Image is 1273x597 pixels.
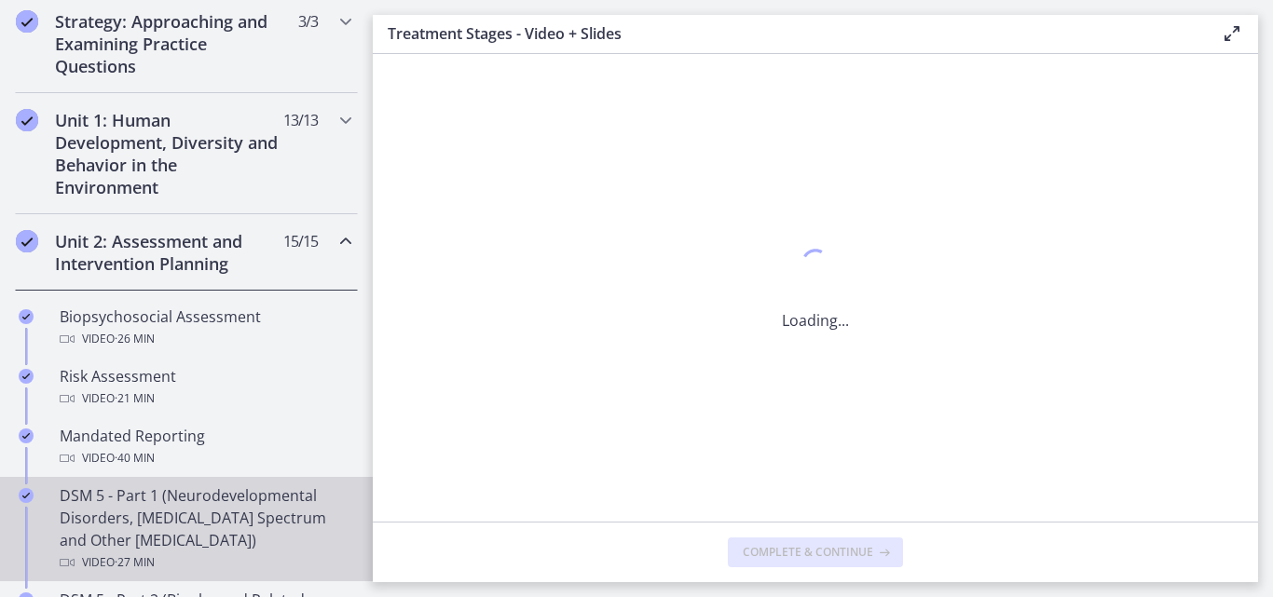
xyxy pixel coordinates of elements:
div: Risk Assessment [60,365,350,410]
i: Completed [16,10,38,33]
i: Completed [19,369,34,384]
span: · 40 min [115,447,155,469]
div: Video [60,328,350,350]
i: Completed [16,109,38,131]
p: Loading... [782,309,849,332]
i: Completed [19,428,34,443]
i: Completed [16,230,38,252]
h3: Treatment Stages - Video + Slides [388,22,1191,45]
div: 1 [782,244,849,287]
h2: Strategy: Approaching and Examining Practice Questions [55,10,282,77]
div: Biopsychosocial Assessment [60,305,350,350]
span: Complete & continue [743,545,873,560]
span: · 21 min [115,387,155,410]
div: Video [60,447,350,469]
span: 15 / 15 [283,230,318,252]
span: · 27 min [115,551,155,574]
i: Completed [19,309,34,324]
div: Video [60,387,350,410]
span: · 26 min [115,328,155,350]
i: Completed [19,488,34,503]
div: DSM 5 - Part 1 (Neurodevelopmental Disorders, [MEDICAL_DATA] Spectrum and Other [MEDICAL_DATA]) [60,484,350,574]
span: 13 / 13 [283,109,318,131]
h2: Unit 2: Assessment and Intervention Planning [55,230,282,275]
span: 3 / 3 [298,10,318,33]
div: Video [60,551,350,574]
h2: Unit 1: Human Development, Diversity and Behavior in the Environment [55,109,282,198]
div: Mandated Reporting [60,425,350,469]
button: Complete & continue [728,537,903,567]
